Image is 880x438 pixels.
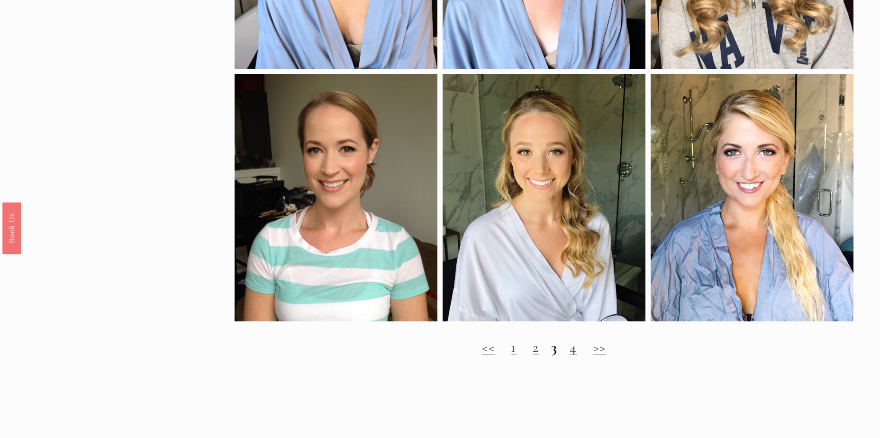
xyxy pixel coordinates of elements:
a: 1 [511,338,517,356]
a: >> [593,338,606,356]
a: 2 [533,338,539,356]
a: Book Us [2,202,21,254]
strong: 3 [551,338,558,356]
a: << [482,338,495,356]
a: 4 [570,338,577,356]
